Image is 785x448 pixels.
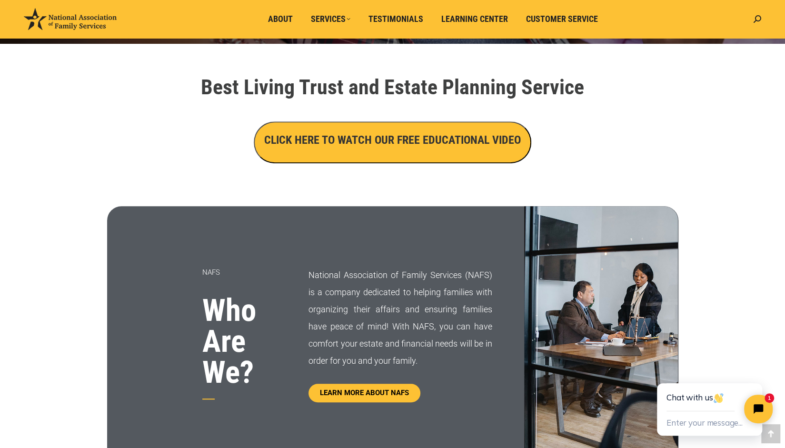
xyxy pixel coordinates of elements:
h1: Best Living Trust and Estate Planning Service [126,77,659,98]
a: Testimonials [362,10,430,28]
span: Services [311,14,350,24]
span: Learning Center [441,14,508,24]
a: About [261,10,299,28]
iframe: Tidio Chat [636,353,785,448]
a: LEARN MORE ABOUT NAFS [308,384,420,402]
a: Learning Center [435,10,515,28]
a: CLICK HERE TO WATCH OUR FREE EDUCATIONAL VIDEO [254,136,531,146]
h3: CLICK HERE TO WATCH OUR FREE EDUCATIONAL VIDEO [264,132,521,148]
p: NAFS [202,264,285,281]
span: LEARN MORE ABOUT NAFS [320,389,409,397]
span: Customer Service [526,14,598,24]
img: National Association of Family Services [24,8,117,30]
h3: Who Are We? [202,295,285,388]
p: National Association of Family Services (NAFS) is a company dedicated to helping families with or... [308,267,492,369]
button: CLICK HERE TO WATCH OUR FREE EDUCATIONAL VIDEO [254,121,531,163]
a: Customer Service [519,10,605,28]
span: About [268,14,293,24]
span: Testimonials [368,14,423,24]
